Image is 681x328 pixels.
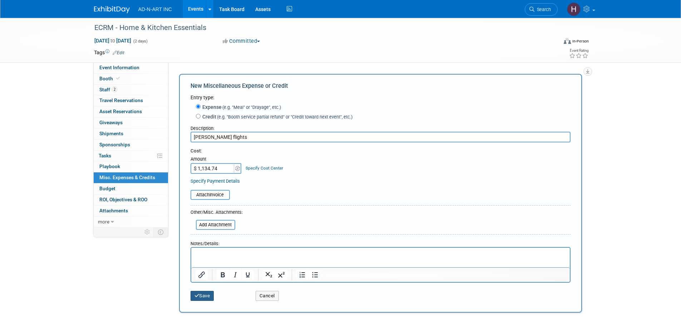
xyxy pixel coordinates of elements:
[99,65,139,70] span: Event Information
[191,148,571,155] div: Cost:
[222,105,281,110] span: (e.g. "Meal" or "Drayage", etc.)
[94,183,168,194] a: Budget
[99,87,117,92] span: Staff
[99,120,123,125] span: Giveaways
[94,49,124,56] td: Tags
[94,161,168,172] a: Playbook
[94,6,130,13] img: ExhibitDay
[94,217,168,227] a: more
[109,38,116,44] span: to
[191,94,571,101] div: Entry type:
[94,85,168,95] a: Staff2
[133,39,148,44] span: (2 days)
[515,37,589,48] div: Event Format
[141,227,154,237] td: Personalize Event Tab Strip
[256,291,279,301] button: Cancel
[99,142,130,147] span: Sponsorships
[309,270,321,280] button: Bullet list
[569,49,588,52] div: Event Rating
[567,2,581,16] img: Hershel Brod
[116,76,120,80] i: Booth reservation complete
[94,106,168,117] a: Asset Reservations
[216,114,352,120] span: (e.g. "Booth service partial refund" or "Credit toward next event", etc.)
[92,21,547,34] div: ECRM - Home & Kitchen Essentials
[534,7,551,12] span: Search
[94,37,132,44] span: [DATE] [DATE]
[229,270,241,280] button: Italic
[191,209,243,217] div: Other/Misc. Attachments:
[99,197,147,202] span: ROI, Objectives & ROO
[196,270,208,280] button: Insert/edit link
[113,50,124,55] a: Edit
[138,6,172,12] span: AD-N-ART INC
[201,113,352,120] label: Credit
[98,219,109,224] span: more
[94,172,168,183] a: Misc. Expenses & Credits
[263,270,275,280] button: Subscript
[275,270,287,280] button: Superscript
[217,270,229,280] button: Bold
[191,248,570,267] iframe: Rich Text Area
[564,38,571,44] img: Format-Inperson.png
[220,37,263,45] button: Committed
[191,82,571,94] div: New Miscellaneous Expense or Credit
[99,186,115,191] span: Budget
[99,175,155,180] span: Misc. Expenses & Credits
[191,156,242,163] div: Amount
[94,140,168,150] a: Sponsorships
[572,39,589,44] div: In-Person
[99,163,120,169] span: Playbook
[94,128,168,139] a: Shipments
[191,291,214,301] button: Save
[246,166,283,171] a: Specify Cost Center
[191,237,571,247] div: Notes/Details:
[99,131,123,136] span: Shipments
[94,206,168,216] a: Attachments
[99,97,143,103] span: Travel Reservations
[94,95,168,106] a: Travel Reservations
[191,178,240,184] a: Specify Payment Details
[99,76,121,81] span: Booth
[153,227,168,237] td: Toggle Event Tabs
[94,195,168,205] a: ROI, Objectives & ROO
[94,151,168,161] a: Tasks
[99,109,142,114] span: Asset Reservations
[94,74,168,84] a: Booth
[296,270,309,280] button: Numbered list
[525,3,558,16] a: Search
[99,153,111,158] span: Tasks
[191,122,571,132] div: Description:
[112,87,117,92] span: 2
[201,104,281,111] label: Expense
[94,62,168,73] a: Event Information
[94,117,168,128] a: Giveaways
[99,208,128,213] span: Attachments
[242,270,254,280] button: Underline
